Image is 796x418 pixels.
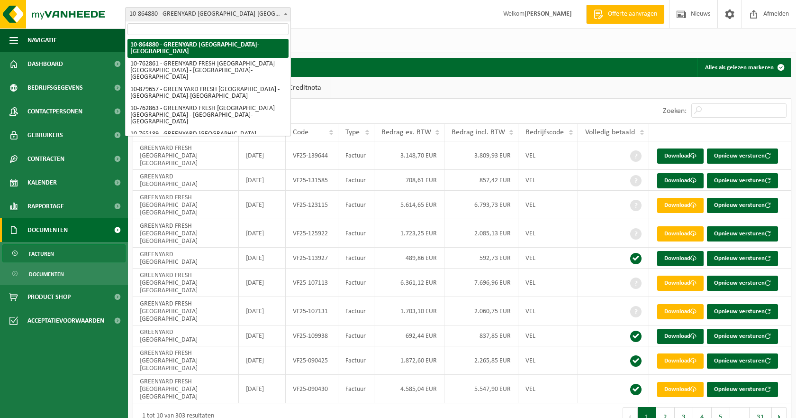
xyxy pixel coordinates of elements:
a: Download [657,353,704,369]
td: [DATE] [239,269,286,297]
a: Offerte aanvragen [586,5,664,24]
a: Download [657,304,704,319]
a: Download [657,198,704,213]
span: Navigatie [27,28,57,52]
td: 4.585,04 EUR [374,375,444,403]
button: Opnieuw versturen [707,382,778,397]
td: Factuur [338,191,375,219]
span: Code [293,129,308,136]
td: VF25-123115 [286,191,338,219]
a: Download [657,382,704,397]
td: VF25-109938 [286,325,338,346]
span: Volledig betaald [585,129,635,136]
a: Download [657,226,704,242]
td: 592,73 EUR [444,248,518,269]
td: [DATE] [239,141,286,170]
td: 3.148,70 EUR [374,141,444,170]
td: VEL [518,325,578,346]
button: Opnieuw versturen [707,173,778,188]
td: 3.809,93 EUR [444,141,518,170]
a: Facturen [2,244,126,262]
td: 5.547,90 EUR [444,375,518,403]
td: GREENYARD FRESH [GEOGRAPHIC_DATA] [GEOGRAPHIC_DATA] [133,269,239,297]
span: Gebruikers [27,123,63,147]
td: 1.723,25 EUR [374,219,444,248]
span: Contracten [27,147,64,171]
button: Opnieuw versturen [707,276,778,291]
td: Factuur [338,297,375,325]
span: Kalender [27,171,57,195]
td: VEL [518,248,578,269]
span: Documenten [29,265,64,283]
td: VEL [518,375,578,403]
li: 10-864880 - GREENYARD [GEOGRAPHIC_DATA]-[GEOGRAPHIC_DATA] [127,39,289,58]
a: Download [657,173,704,188]
a: Download [657,251,704,266]
td: GREENYARD FRESH [GEOGRAPHIC_DATA] [GEOGRAPHIC_DATA] [133,346,239,375]
td: 2.265,85 EUR [444,346,518,375]
td: [DATE] [239,325,286,346]
td: GREENYARD FRESH [GEOGRAPHIC_DATA] [GEOGRAPHIC_DATA] [133,141,239,170]
a: Download [657,276,704,291]
td: [DATE] [239,219,286,248]
span: Facturen [29,245,54,263]
span: Offerte aanvragen [606,9,660,19]
td: VEL [518,170,578,191]
td: VF25-125922 [286,219,338,248]
span: Acceptatievoorwaarden [27,309,104,333]
span: Bedrijfsgegevens [27,76,83,100]
span: Contactpersonen [27,100,82,123]
td: 6.361,12 EUR [374,269,444,297]
td: Factuur [338,219,375,248]
span: Bedrag ex. BTW [381,129,431,136]
button: Opnieuw versturen [707,149,778,164]
td: 692,44 EUR [374,325,444,346]
td: VF25-090425 [286,346,338,375]
span: Type [345,129,360,136]
button: Opnieuw versturen [707,251,778,266]
td: Factuur [338,248,375,269]
td: GREENYARD FRESH [GEOGRAPHIC_DATA] [GEOGRAPHIC_DATA] [133,219,239,248]
td: GREENYARD FRESH [GEOGRAPHIC_DATA] [GEOGRAPHIC_DATA] [133,297,239,325]
td: [DATE] [239,297,286,325]
span: Product Shop [27,285,71,309]
li: 10-879657 - GREEN YARD FRESH [GEOGRAPHIC_DATA] - [GEOGRAPHIC_DATA]-[GEOGRAPHIC_DATA] [127,84,289,102]
td: 489,86 EUR [374,248,444,269]
td: GREENYARD FRESH [GEOGRAPHIC_DATA] [GEOGRAPHIC_DATA] [133,191,239,219]
td: VEL [518,191,578,219]
td: 6.793,73 EUR [444,191,518,219]
td: [DATE] [239,346,286,375]
td: Factuur [338,170,375,191]
td: 2.060,75 EUR [444,297,518,325]
button: Opnieuw versturen [707,198,778,213]
td: 857,42 EUR [444,170,518,191]
td: 7.696,96 EUR [444,269,518,297]
strong: [PERSON_NAME] [525,10,572,18]
span: Documenten [27,218,68,242]
td: VF25-107131 [286,297,338,325]
a: Download [657,149,704,164]
td: VF25-090430 [286,375,338,403]
label: Zoeken: [663,107,687,115]
td: VF25-131585 [286,170,338,191]
td: VEL [518,219,578,248]
td: VEL [518,141,578,170]
li: 10-765189 - GREENYARD [GEOGRAPHIC_DATA] - [GEOGRAPHIC_DATA]-[GEOGRAPHIC_DATA] [127,128,289,147]
span: Rapportage [27,195,64,218]
td: [DATE] [239,248,286,269]
span: 10-864880 - GREENYARD SINT-KATELIJNE-WAVER [126,8,290,21]
td: VF25-113927 [286,248,338,269]
td: Factuur [338,325,375,346]
td: 708,61 EUR [374,170,444,191]
td: [DATE] [239,170,286,191]
li: 10-762863 - GREENYARD FRESH [GEOGRAPHIC_DATA] [GEOGRAPHIC_DATA] - [GEOGRAPHIC_DATA]-[GEOGRAPHIC_D... [127,102,289,128]
button: Alles als gelezen markeren [697,58,790,77]
td: 2.085,13 EUR [444,219,518,248]
button: Opnieuw versturen [707,329,778,344]
button: Opnieuw versturen [707,304,778,319]
td: VEL [518,297,578,325]
a: Download [657,329,704,344]
span: 10-864880 - GREENYARD SINT-KATELIJNE-WAVER [125,7,291,21]
td: VF25-107113 [286,269,338,297]
li: 10-762861 - GREENYARD FRESH [GEOGRAPHIC_DATA] [GEOGRAPHIC_DATA] - [GEOGRAPHIC_DATA]-[GEOGRAPHIC_D... [127,58,289,84]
